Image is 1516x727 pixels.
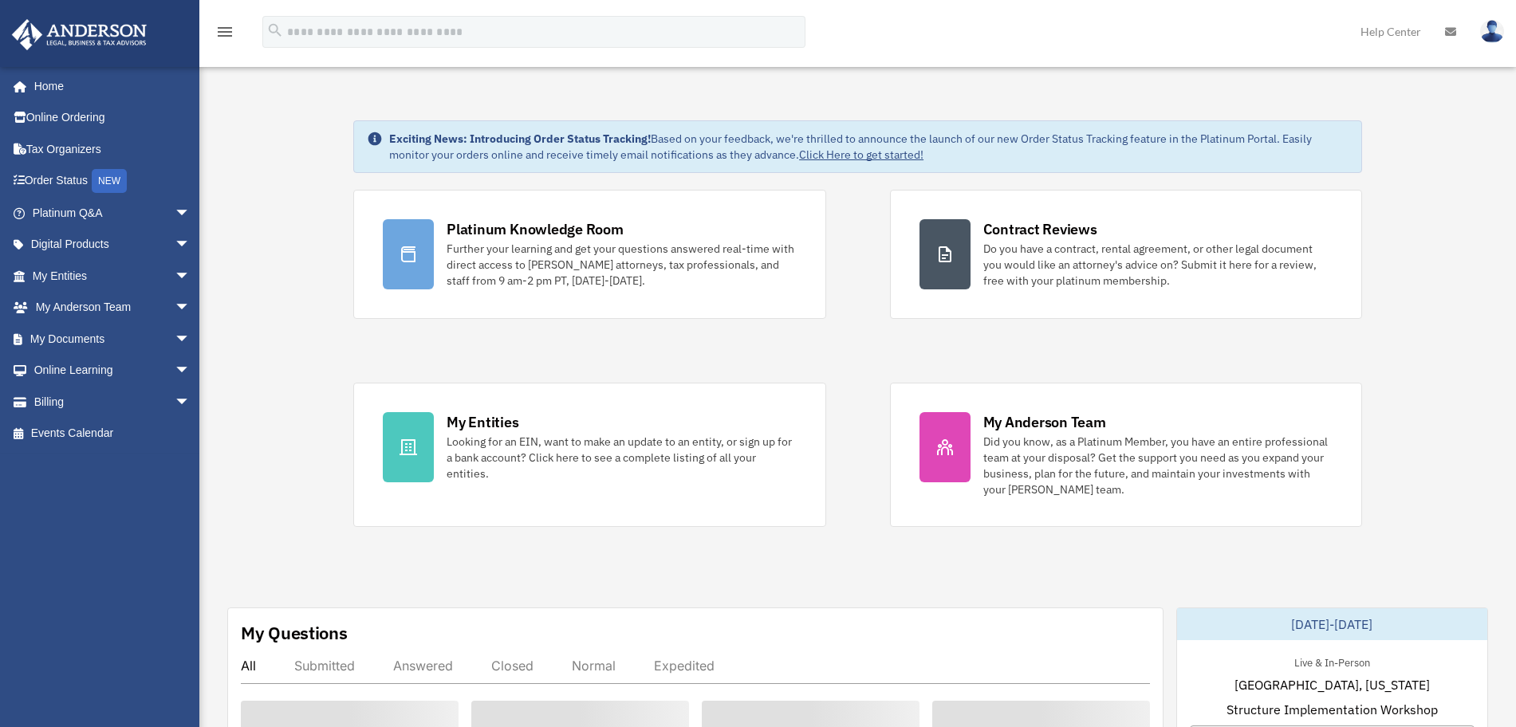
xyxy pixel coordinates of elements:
a: My Anderson Teamarrow_drop_down [11,292,215,324]
div: Do you have a contract, rental agreement, or other legal document you would like an attorney's ad... [983,241,1333,289]
span: Structure Implementation Workshop [1227,700,1438,719]
div: Platinum Knowledge Room [447,219,624,239]
img: User Pic [1480,20,1504,43]
div: Submitted [294,658,355,674]
a: Platinum Q&Aarrow_drop_down [11,197,215,229]
span: [GEOGRAPHIC_DATA], [US_STATE] [1234,675,1430,694]
div: Expedited [654,658,715,674]
span: arrow_drop_down [175,323,207,356]
a: My Documentsarrow_drop_down [11,323,215,355]
div: Did you know, as a Platinum Member, you have an entire professional team at your disposal? Get th... [983,434,1333,497]
a: Tax Organizers [11,133,215,165]
span: arrow_drop_down [175,260,207,293]
div: All [241,658,256,674]
a: Order StatusNEW [11,165,215,198]
div: My Entities [447,412,518,432]
div: Normal [572,658,616,674]
div: Answered [393,658,453,674]
div: Looking for an EIN, want to make an update to an entity, or sign up for a bank account? Click her... [447,434,796,481]
a: Contract Reviews Do you have a contract, rental agreement, or other legal document you would like... [890,190,1362,319]
div: My Anderson Team [983,412,1106,432]
a: My Entitiesarrow_drop_down [11,260,215,292]
i: search [266,22,284,39]
img: Anderson Advisors Platinum Portal [7,19,152,50]
a: Digital Productsarrow_drop_down [11,229,215,261]
span: arrow_drop_down [175,355,207,387]
div: Further your learning and get your questions answered real-time with direct access to [PERSON_NAM... [447,241,796,289]
a: Online Learningarrow_drop_down [11,355,215,387]
a: Billingarrow_drop_down [11,386,215,418]
div: My Questions [241,621,348,645]
span: arrow_drop_down [175,197,207,230]
a: Platinum Knowledge Room Further your learning and get your questions answered real-time with dire... [353,190,825,319]
div: [DATE]-[DATE] [1177,608,1487,640]
div: Contract Reviews [983,219,1097,239]
div: NEW [92,169,127,193]
span: arrow_drop_down [175,229,207,261]
div: Closed [491,658,534,674]
a: Click Here to get started! [799,147,923,162]
div: Live & In-Person [1282,653,1383,670]
a: My Anderson Team Did you know, as a Platinum Member, you have an entire professional team at your... [890,383,1362,527]
i: menu [215,22,234,41]
strong: Exciting News: Introducing Order Status Tracking! [389,132,651,146]
span: arrow_drop_down [175,386,207,419]
a: menu [215,28,234,41]
div: Based on your feedback, we're thrilled to announce the launch of our new Order Status Tracking fe... [389,131,1349,163]
span: arrow_drop_down [175,292,207,324]
a: Online Ordering [11,102,215,134]
a: Home [11,70,207,102]
a: Events Calendar [11,418,215,450]
a: My Entities Looking for an EIN, want to make an update to an entity, or sign up for a bank accoun... [353,383,825,527]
